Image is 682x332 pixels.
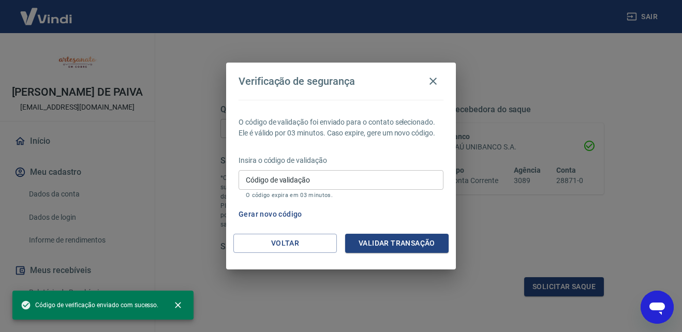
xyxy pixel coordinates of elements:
button: Validar transação [345,234,449,253]
p: O código expira em 03 minutos. [246,192,436,199]
p: O código de validação foi enviado para o contato selecionado. Ele é válido por 03 minutos. Caso e... [239,117,443,139]
h4: Verificação de segurança [239,75,355,87]
button: Gerar novo código [234,205,306,224]
span: Código de verificação enviado com sucesso. [21,300,158,310]
button: Voltar [233,234,337,253]
iframe: Botão para abrir a janela de mensagens [641,291,674,324]
p: Insira o código de validação [239,155,443,166]
button: close [167,294,189,316]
